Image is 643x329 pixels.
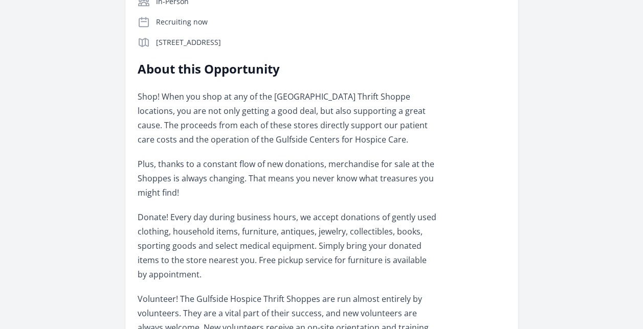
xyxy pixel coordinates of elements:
p: Recruiting now [156,17,506,27]
p: Donate! Every day during business hours, we accept donations of gently used clothing, household i... [138,210,437,281]
h2: About this Opportunity [138,61,437,77]
p: [STREET_ADDRESS] [156,37,506,48]
p: Shop! When you shop at any of the [GEOGRAPHIC_DATA] Thrift Shoppe locations, you are not only get... [138,89,437,147]
p: Plus, thanks to a constant flow of new donations, merchandise for sale at the Shoppes is always c... [138,157,437,200]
